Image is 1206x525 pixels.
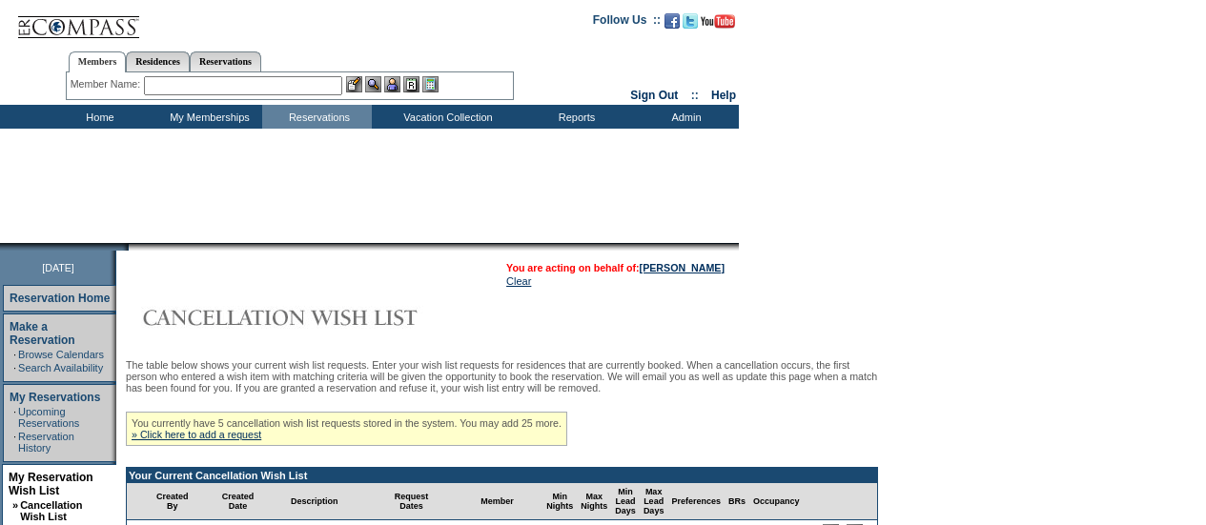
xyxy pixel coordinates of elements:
[129,243,131,251] img: blank.gif
[593,11,661,34] td: Follow Us ::
[346,76,362,92] img: b_edit.gif
[611,483,640,520] td: Min Lead Days
[371,483,452,520] td: Request Dates
[506,275,531,287] a: Clear
[18,406,79,429] a: Upcoming Reservations
[725,483,749,520] td: BRs
[18,431,74,454] a: Reservation History
[384,76,400,92] img: Impersonate
[132,429,261,440] a: » Click here to add a request
[20,499,82,522] a: Cancellation Wish List
[9,471,93,497] a: My Reservation Wish List
[18,362,103,374] a: Search Availability
[153,105,262,129] td: My Memberships
[701,14,735,29] img: Subscribe to our YouTube Channel
[506,262,725,273] span: You are acting on behalf of:
[372,105,520,129] td: Vacation Collection
[683,19,698,30] a: Follow us on Twitter
[10,320,75,347] a: Make a Reservation
[126,298,507,336] img: Cancellation Wish List
[190,51,261,71] a: Reservations
[452,483,543,520] td: Member
[711,89,736,102] a: Help
[640,262,725,273] a: [PERSON_NAME]
[126,51,190,71] a: Residences
[365,76,381,92] img: View
[701,19,735,30] a: Subscribe to our YouTube Channel
[640,483,668,520] td: Max Lead Days
[69,51,127,72] a: Members
[691,89,699,102] span: ::
[12,499,18,511] b: »
[10,292,110,305] a: Reservation Home
[10,391,100,404] a: My Reservations
[122,243,129,251] img: promoShadowLeftCorner.gif
[126,412,567,446] div: You currently have 5 cancellation wish list requests stored in the system. You may add 25 more.
[262,105,372,129] td: Reservations
[749,483,804,520] td: Occupancy
[520,105,629,129] td: Reports
[664,13,680,29] img: Become our fan on Facebook
[403,76,419,92] img: Reservations
[127,468,877,483] td: Your Current Cancellation Wish List
[683,13,698,29] img: Follow us on Twitter
[13,431,16,454] td: ·
[577,483,611,520] td: Max Nights
[218,483,258,520] td: Created Date
[18,349,104,360] a: Browse Calendars
[13,349,16,360] td: ·
[43,105,153,129] td: Home
[13,362,16,374] td: ·
[542,483,577,520] td: Min Nights
[629,105,739,129] td: Admin
[127,483,218,520] td: Created By
[664,19,680,30] a: Become our fan on Facebook
[422,76,439,92] img: b_calculator.gif
[71,76,144,92] div: Member Name:
[630,89,678,102] a: Sign Out
[13,406,16,429] td: ·
[257,483,371,520] td: Description
[42,262,74,273] span: [DATE]
[667,483,725,520] td: Preferences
